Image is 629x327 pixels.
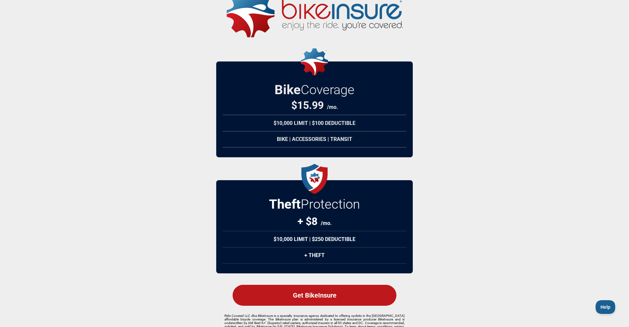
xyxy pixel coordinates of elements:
div: Bike | Accessories | Transit [223,131,406,147]
div: $10,000 Limit | $250 Deductible [223,231,406,248]
div: $ 15.99 [291,99,338,112]
iframe: Toggle Customer Support [596,300,616,314]
h2: Bike [275,82,354,97]
div: Get BikeInsure [233,285,396,306]
div: $10,000 Limit | $100 Deductible [223,115,406,131]
div: + $8 [297,215,332,228]
span: /mo. [327,104,338,110]
div: + Theft [223,247,406,264]
span: Coverage [301,82,354,97]
h2: Protection [269,197,360,212]
strong: Theft [269,197,301,212]
span: /mo. [321,220,332,226]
